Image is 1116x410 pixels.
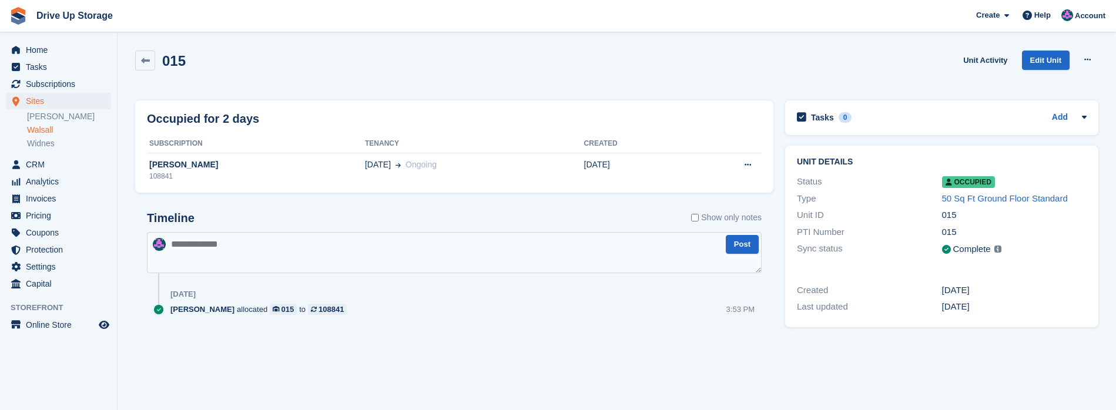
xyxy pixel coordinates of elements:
div: 108841 [319,304,344,315]
span: Ongoing [405,160,437,169]
div: Sync status [797,242,941,257]
div: Created [797,284,941,297]
th: Created [584,135,686,153]
a: [PERSON_NAME] [27,111,111,122]
span: [PERSON_NAME] [170,304,234,315]
span: Coupons [26,224,96,241]
div: [DATE] [170,290,196,299]
label: Show only notes [691,211,762,224]
a: menu [6,241,111,258]
div: 015 [942,209,1087,222]
div: PTI Number [797,226,941,239]
a: Add [1052,111,1068,125]
div: [DATE] [942,284,1087,297]
a: 108841 [308,304,347,315]
span: Account [1075,10,1105,22]
div: 108841 [147,171,365,182]
span: Create [976,9,1000,21]
h2: 015 [162,53,186,69]
a: menu [6,317,111,333]
button: Post [726,235,759,254]
span: [DATE] [365,159,391,171]
span: Pricing [26,207,96,224]
span: Occupied [942,176,995,188]
div: Complete [953,243,991,256]
a: menu [6,93,111,109]
div: 0 [839,112,852,123]
a: menu [6,59,111,75]
div: 015 [942,226,1087,239]
a: menu [6,156,111,173]
div: Status [797,175,941,189]
a: Unit Activity [959,51,1012,70]
a: Walsall [27,125,111,136]
span: Storefront [11,302,117,314]
div: 015 [281,304,294,315]
span: Tasks [26,59,96,75]
th: Subscription [147,135,365,153]
a: Edit Unit [1022,51,1070,70]
h2: Unit details [797,157,1087,167]
a: menu [6,224,111,241]
span: Sites [26,93,96,109]
div: [DATE] [942,300,1087,314]
span: Subscriptions [26,76,96,92]
div: Unit ID [797,209,941,222]
div: Last updated [797,300,941,314]
span: Settings [26,258,96,275]
a: Widnes [27,138,111,149]
div: [PERSON_NAME] [147,159,365,171]
span: Capital [26,275,96,292]
a: menu [6,190,111,207]
span: Online Store [26,317,96,333]
div: 3:53 PM [726,304,755,315]
a: menu [6,258,111,275]
div: allocated to [170,304,353,315]
span: Protection [26,241,96,258]
span: Analytics [26,173,96,190]
img: Andy [1061,9,1073,21]
img: stora-icon-8386f47178a22dfd0bd8f6a31ec36ba5ce8667c1dd55bd0f319d3a0aa187defe.svg [9,7,27,25]
a: menu [6,275,111,292]
a: Preview store [97,318,111,332]
input: Show only notes [691,211,699,224]
a: menu [6,207,111,224]
a: menu [6,42,111,58]
a: menu [6,76,111,92]
div: Type [797,192,941,206]
span: Invoices [26,190,96,207]
img: icon-info-grey-7440780725fd019a000dd9b08b2336e03edf1995a4989e88bcd33f0948082b44.svg [994,246,1001,253]
h2: Occupied for 2 days [147,110,259,127]
td: [DATE] [584,153,686,188]
a: Drive Up Storage [32,6,118,25]
th: Tenancy [365,135,584,153]
a: 015 [270,304,297,315]
h2: Timeline [147,211,195,225]
a: 50 Sq Ft Ground Floor Standard [942,193,1068,203]
img: Andy [153,238,166,251]
span: Help [1034,9,1051,21]
h2: Tasks [811,112,834,123]
span: Home [26,42,96,58]
span: CRM [26,156,96,173]
a: menu [6,173,111,190]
